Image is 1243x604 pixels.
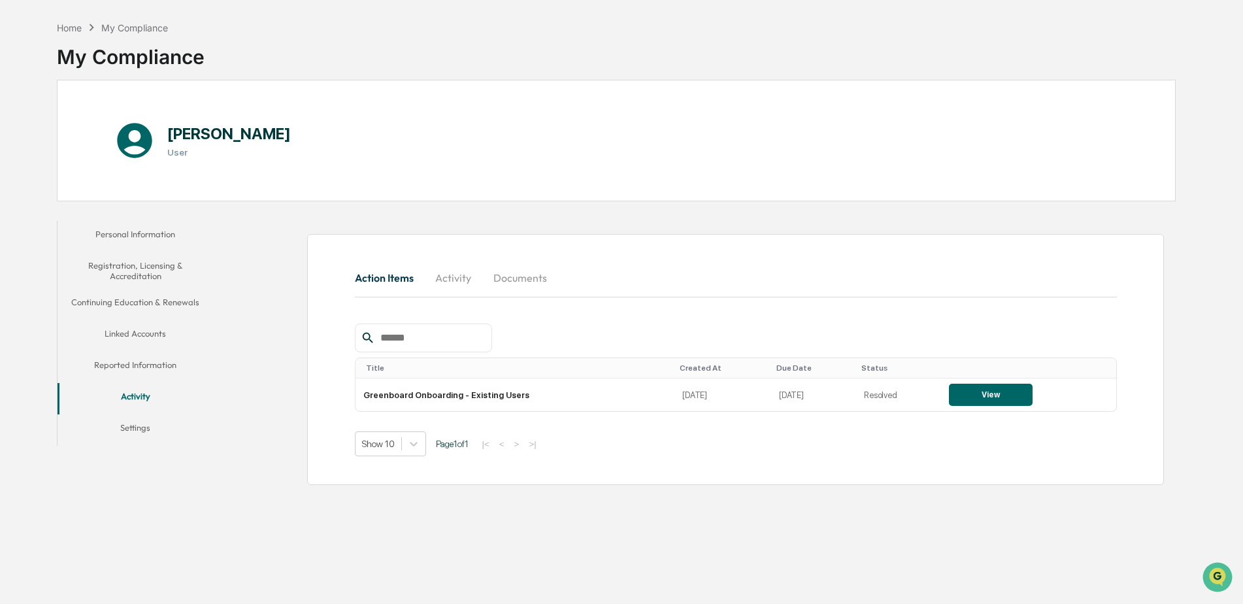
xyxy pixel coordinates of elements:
[478,439,493,450] button: |<
[13,191,24,201] div: 🔎
[356,378,675,411] td: Greenboard Onboarding - Existing Users
[8,159,90,183] a: 🖐️Preclearance
[34,59,216,73] input: Clear
[13,27,238,48] p: How can we help?
[355,262,1117,294] div: secondary tabs example
[424,262,483,294] button: Activity
[525,439,540,450] button: >|
[680,363,766,373] div: Toggle SortBy
[108,165,162,178] span: Attestations
[90,159,167,183] a: 🗄️Attestations
[8,184,88,208] a: 🔎Data Lookup
[167,147,291,158] h3: User
[949,390,1033,399] a: View
[58,289,214,320] button: Continuing Education & Renewals
[510,439,523,450] button: >
[44,100,214,113] div: Start new chat
[58,320,214,352] button: Linked Accounts
[13,100,37,124] img: 1746055101610-c473b297-6a78-478c-a979-82029cc54cd1
[856,378,941,411] td: Resolved
[776,363,851,373] div: Toggle SortBy
[92,221,158,231] a: Powered byPylon
[483,262,557,294] button: Documents
[13,166,24,176] div: 🖐️
[58,252,214,290] button: Registration, Licensing & Accreditation
[101,22,168,33] div: My Compliance
[1201,561,1236,596] iframe: Open customer support
[952,363,1110,373] div: Toggle SortBy
[58,352,214,383] button: Reported Information
[26,190,82,203] span: Data Lookup
[130,222,158,231] span: Pylon
[57,35,205,69] div: My Compliance
[26,165,84,178] span: Preclearance
[366,363,670,373] div: Toggle SortBy
[95,166,105,176] div: 🗄️
[58,383,214,414] button: Activity
[674,378,771,411] td: [DATE]
[58,221,214,446] div: secondary tabs example
[222,104,238,120] button: Start new chat
[495,439,508,450] button: <
[436,439,469,449] span: Page 1 of 1
[355,262,424,294] button: Action Items
[58,414,214,446] button: Settings
[57,22,82,33] div: Home
[167,124,291,143] h1: [PERSON_NAME]
[861,363,936,373] div: Toggle SortBy
[949,384,1033,406] button: View
[44,113,165,124] div: We're available if you need us!
[58,221,214,252] button: Personal Information
[771,378,856,411] td: [DATE]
